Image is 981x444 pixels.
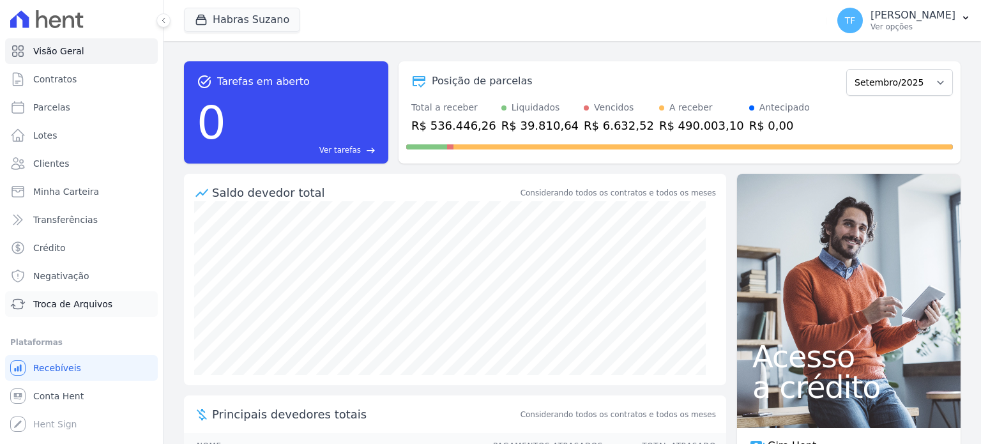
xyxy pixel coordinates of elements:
div: R$ 490.003,10 [659,117,744,134]
a: Minha Carteira [5,179,158,204]
a: Transferências [5,207,158,233]
div: R$ 39.810,64 [501,117,579,134]
span: Ver tarefas [319,144,361,156]
span: Principais devedores totais [212,406,518,423]
a: Lotes [5,123,158,148]
div: Liquidados [512,101,560,114]
button: TF [PERSON_NAME] Ver opções [827,3,981,38]
div: R$ 536.446,26 [411,117,496,134]
span: Conta Hent [33,390,84,402]
div: Posição de parcelas [432,73,533,89]
span: task_alt [197,74,212,89]
a: Crédito [5,235,158,261]
div: Saldo devedor total [212,184,518,201]
a: Ver tarefas east [231,144,376,156]
div: R$ 6.632,52 [584,117,654,134]
a: Negativação [5,263,158,289]
p: [PERSON_NAME] [871,9,955,22]
span: Clientes [33,157,69,170]
div: Vencidos [594,101,634,114]
p: Ver opções [871,22,955,32]
div: A receber [669,101,713,114]
span: east [366,146,376,155]
a: Contratos [5,66,158,92]
div: Plataformas [10,335,153,350]
span: Transferências [33,213,98,226]
span: Tarefas em aberto [217,74,310,89]
span: Acesso [752,341,945,372]
div: R$ 0,00 [749,117,810,134]
span: Lotes [33,129,57,142]
a: Clientes [5,151,158,176]
span: Parcelas [33,101,70,114]
div: Considerando todos os contratos e todos os meses [521,187,716,199]
span: Crédito [33,241,66,254]
a: Troca de Arquivos [5,291,158,317]
a: Parcelas [5,95,158,120]
div: Total a receber [411,101,496,114]
button: Habras Suzano [184,8,300,32]
a: Conta Hent [5,383,158,409]
a: Recebíveis [5,355,158,381]
span: Recebíveis [33,362,81,374]
span: Visão Geral [33,45,84,57]
span: TF [845,16,856,25]
span: Negativação [33,270,89,282]
span: Minha Carteira [33,185,99,198]
div: Antecipado [759,101,810,114]
span: Contratos [33,73,77,86]
div: 0 [197,89,226,156]
span: Considerando todos os contratos e todos os meses [521,409,716,420]
span: Troca de Arquivos [33,298,112,310]
span: a crédito [752,372,945,402]
a: Visão Geral [5,38,158,64]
